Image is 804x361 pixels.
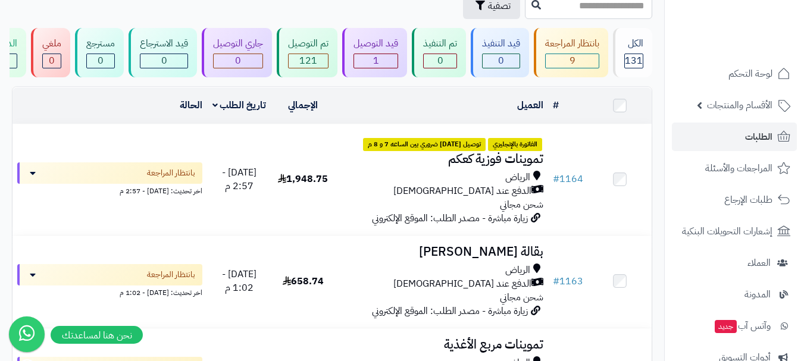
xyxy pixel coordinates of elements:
[147,269,195,281] span: بانتظار المراجعة
[161,54,167,68] span: 0
[289,54,328,68] div: 121
[672,186,797,214] a: طلبات الإرجاع
[745,128,772,145] span: الطلبات
[288,37,329,51] div: تم التوصيل
[98,54,104,68] span: 0
[682,223,772,240] span: إشعارات التحويلات البنكية
[213,37,263,51] div: جاري التوصيل
[214,54,262,68] div: 0
[531,28,611,77] a: بانتظار المراجعة 9
[340,152,543,166] h3: تموينات فوزية كعكم
[546,54,599,68] div: 9
[283,274,324,288] span: 658.74
[212,98,267,112] a: تاريخ الطلب
[147,167,195,179] span: بانتظار المراجعة
[274,28,340,77] a: تم التوصيل 121
[86,37,115,51] div: مسترجع
[483,54,520,68] div: 0
[437,54,443,68] span: 0
[505,263,530,277] span: الرياض
[180,98,202,112] a: الحالة
[468,28,531,77] a: قيد التنفيذ 0
[340,28,409,77] a: قيد التوصيل 1
[409,28,468,77] a: تم التنفيذ 0
[728,65,772,82] span: لوحة التحكم
[611,28,655,77] a: الكل131
[672,59,797,88] a: لوحة التحكم
[278,172,328,186] span: 1,948.75
[624,37,643,51] div: الكل
[299,54,317,68] span: 121
[43,54,61,68] div: 0
[42,37,61,51] div: ملغي
[140,54,187,68] div: 0
[363,138,486,151] span: توصيل [DATE] ضروري بين الساعه 7 و 8 م
[672,217,797,246] a: إشعارات التحويلات البنكية
[222,267,256,295] span: [DATE] - 1:02 م
[353,37,398,51] div: قيد التوصيل
[288,98,318,112] a: الإجمالي
[373,54,379,68] span: 1
[140,37,188,51] div: قيد الاسترجاع
[340,245,543,259] h3: بقالة [PERSON_NAME]
[488,138,542,151] span: الفاتورة بالإنجليزي
[87,54,114,68] div: 0
[672,312,797,340] a: وآتس آبجديد
[672,123,797,151] a: الطلبات
[354,54,398,68] div: 1
[482,37,520,51] div: قيد التنفيذ
[222,165,256,193] span: [DATE] - 2:57 م
[49,54,55,68] span: 0
[424,54,456,68] div: 0
[545,37,599,51] div: بانتظار المراجعة
[505,171,530,184] span: الرياض
[340,338,543,351] h3: تموينات مربع الأغذية
[500,290,543,305] span: شحن مجاني
[625,54,643,68] span: 131
[705,160,772,177] span: المراجعات والأسئلة
[29,28,73,77] a: ملغي 0
[553,172,559,186] span: #
[553,172,583,186] a: #1164
[553,98,559,112] a: #
[517,98,543,112] a: العميل
[747,255,771,271] span: العملاء
[707,97,772,114] span: الأقسام والمنتجات
[372,304,528,318] span: زيارة مباشرة - مصدر الطلب: الموقع الإلكتروني
[393,277,531,291] span: الدفع عند [DEMOGRAPHIC_DATA]
[498,54,504,68] span: 0
[17,184,202,196] div: اخر تحديث: [DATE] - 2:57 م
[672,249,797,277] a: العملاء
[126,28,199,77] a: قيد الاسترجاع 0
[73,28,126,77] a: مسترجع 0
[715,320,737,333] span: جديد
[744,286,771,303] span: المدونة
[714,318,771,334] span: وآتس آب
[423,37,457,51] div: تم التنفيذ
[235,54,241,68] span: 0
[570,54,575,68] span: 9
[553,274,559,288] span: #
[372,211,528,225] span: زيارة مباشرة - مصدر الطلب: الموقع الإلكتروني
[17,285,202,298] div: اخر تحديث: [DATE] - 1:02 م
[553,274,583,288] a: #1163
[199,28,274,77] a: جاري التوصيل 0
[393,184,531,198] span: الدفع عند [DEMOGRAPHIC_DATA]
[724,192,772,208] span: طلبات الإرجاع
[672,154,797,183] a: المراجعات والأسئلة
[500,197,543,212] span: شحن مجاني
[672,280,797,309] a: المدونة
[723,33,793,58] img: logo-2.png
